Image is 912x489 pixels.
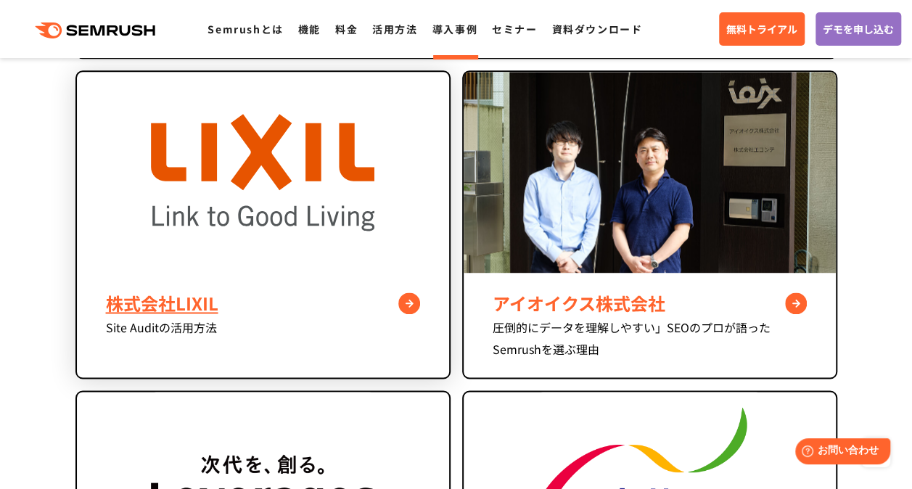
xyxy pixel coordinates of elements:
span: デモを申し込む [823,21,894,37]
a: 機能 [298,22,321,36]
a: デモを申し込む [816,12,901,46]
a: Semrushとは [208,22,283,36]
a: 活用方法 [372,22,417,36]
a: セミナー [492,22,537,36]
a: LIXIL 株式会社LIXIL Site Auditの活用方法 [75,70,451,379]
div: Site Auditの活用方法 [106,316,420,338]
a: component アイオイクス株式会社 圧倒的にデータを理解しやすい」SEOのプロが語ったSemrushを選ぶ理由 [462,70,837,379]
img: LIXIL [151,72,374,273]
iframe: Help widget launcher [783,432,896,473]
div: 株式会社LIXIL [106,290,420,316]
a: 無料トライアル [719,12,805,46]
a: 資料ダウンロード [551,22,642,36]
div: 圧倒的にデータを理解しやすい」SEOのプロが語ったSemrushを選ぶ理由 [493,316,807,360]
img: component [464,72,836,274]
a: 導入事例 [432,22,477,36]
div: アイオイクス株式会社 [493,290,807,316]
a: 料金 [335,22,358,36]
span: 無料トライアル [726,21,797,37]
